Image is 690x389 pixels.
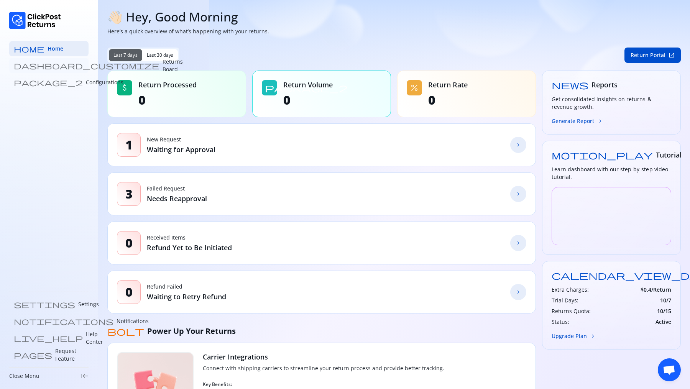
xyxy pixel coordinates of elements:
[9,372,39,380] p: Close Menu
[203,352,444,361] h3: Carrier Integrations
[9,12,61,29] img: Logo
[9,347,89,363] a: pages Request Feature
[641,286,671,294] span: $ 0.4 /Return
[552,318,569,326] h3: Status:
[660,297,671,304] span: 10 / 7
[552,286,589,294] h3: Extra Charges:
[410,83,419,92] span: percent
[552,187,671,245] iframe: YouTube video player
[515,142,521,148] span: chevron_forward
[107,9,681,25] h1: 👋🏻 Hey, Good Morning
[510,235,526,251] a: chevron_forward
[147,292,226,301] p: Waiting to Retry Refund
[125,186,133,202] span: 3
[9,58,89,73] a: dashboard_customize Returns Board
[147,52,174,58] span: Last 30 days
[510,284,526,300] a: chevron_forward
[147,234,232,241] p: Received Items
[9,75,89,90] a: package_2 Configurations
[552,297,578,304] h3: Trial Days:
[591,80,618,89] span: Reports
[9,330,89,346] a: live_help Help Center
[78,300,99,308] p: Settings
[86,330,103,346] p: Help Center
[669,52,675,58] span: open_in_new
[147,326,236,336] span: Power Up Your Returns
[515,289,521,295] span: chevron_forward
[428,92,468,108] span: 0
[14,45,44,53] span: home
[117,317,149,325] p: Notifications
[510,186,526,202] a: chevron_forward
[552,332,596,340] button: Upgrade Planchevron_forward
[265,83,348,92] span: package_2
[147,185,207,192] p: Failed Request
[283,92,333,108] span: 0
[14,351,52,359] span: pages
[113,52,138,58] span: Last 7 days
[14,79,83,86] span: package_2
[9,313,89,329] a: notifications Notifications
[163,58,183,73] p: Returns Board
[203,381,444,387] p: Key Benefits:
[14,317,113,325] span: notifications
[147,194,207,203] p: Needs Reapproval
[658,358,681,381] div: Open chat
[86,79,123,86] p: Configurations
[657,307,671,315] span: 10 / 15
[125,235,133,251] span: 0
[107,327,144,336] span: bolt
[515,240,521,246] span: chevron_forward
[55,347,84,363] p: Request Feature
[597,118,603,124] span: chevron_forward
[138,80,197,89] span: Return Processed
[14,334,83,342] span: live_help
[510,137,526,153] a: chevron_forward
[81,372,89,380] span: keyboard_tab_rtl
[107,28,681,35] p: Here’s a quick overview of what’s happening with your returns.
[147,283,226,291] p: Refund Failed
[9,297,89,312] a: settings Settings
[590,333,596,339] span: chevron_forward
[48,45,63,53] span: Home
[147,243,232,252] p: Refund Yet to Be Initiated
[125,284,133,300] span: 0
[142,49,178,61] button: Last 30 days
[9,372,89,380] div: Close Menukeyboard_tab_rtl
[203,364,444,372] p: Connect with shipping carriers to streamline your return process and provide better tracking.
[656,150,682,159] span: Tutorial
[552,95,671,111] h3: Get consolidated insights on returns & revenue growth.
[655,318,671,326] span: Active
[147,145,215,154] p: Waiting for Approval
[125,137,133,153] span: 1
[14,300,75,308] span: settings
[552,150,653,159] span: motion_play
[515,191,521,197] span: chevron_forward
[283,80,333,89] span: Return Volume
[14,62,159,69] span: dashboard_customize
[552,117,603,125] button: Generate Reportchevron_forward
[120,83,129,92] span: attach_money
[138,92,197,108] span: 0
[624,48,681,63] button: Return Portalopen_in_new
[552,307,591,315] h3: Returns Quota:
[428,80,468,89] span: Return Rate
[147,136,215,143] p: New Request
[552,80,588,89] span: news
[552,166,671,181] h3: Learn dashboard with our step-by-step video tutorial.
[9,41,89,56] a: home Home
[109,49,142,61] button: Last 7 days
